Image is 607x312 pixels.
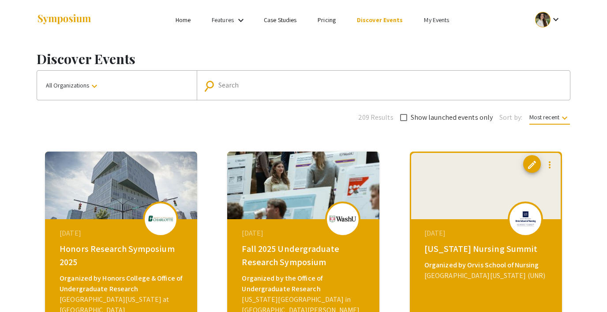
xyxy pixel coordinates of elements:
[424,16,449,24] a: My Events
[60,228,185,239] div: [DATE]
[37,51,570,67] h1: Discover Events
[318,16,336,24] a: Pricing
[37,14,92,26] img: Symposium by ForagerOne
[411,112,493,123] span: Show launched events only
[523,155,541,173] button: edit
[551,14,561,25] mat-icon: Expand account dropdown
[526,10,570,30] button: Expand account dropdown
[60,242,185,269] div: Honors Research Symposium 2025
[89,81,100,91] mat-icon: keyboard_arrow_down
[527,160,537,170] span: edit
[212,16,234,24] a: Features
[559,113,570,123] mat-icon: keyboard_arrow_down
[7,272,37,305] iframe: Chat
[330,216,356,222] img: fall-2025-undergraduate-research-symposium_eventLogo_66f56d_.png
[46,81,100,89] span: All Organizations
[529,113,570,125] span: Most recent
[357,16,403,24] a: Discover Events
[147,209,174,228] img: 2025-honors-symposium_eventLogo_5c7a4f_.png
[236,15,246,26] mat-icon: Expand Features list
[522,109,577,125] button: Most recent
[424,270,550,281] div: [GEOGRAPHIC_DATA][US_STATE] (UNR)
[242,242,367,269] div: Fall 2025 Undergraduate Research Symposium
[60,273,185,294] div: Organized by Honors College & Office of Undergraduate Research
[544,160,555,170] mat-icon: more_vert
[264,16,296,24] a: Case Studies
[45,152,197,219] img: 2025-honors-symposium_eventCoverPhoto_a8f339__thumb.jpg
[242,228,367,239] div: [DATE]
[499,112,522,123] span: Sort by:
[358,112,393,123] span: 209 Results
[512,210,539,228] img: nevada-nursing-summit_eventLogo_e3ef37_.png
[227,152,379,219] img: fall-2025-undergraduate-research-symposium_eventCoverPhoto_de3451__thumb.jpg
[37,71,197,100] button: All Organizations
[424,260,550,270] div: Organized by Orvis School of Nursing
[424,228,550,239] div: [DATE]
[205,78,218,94] mat-icon: Search
[242,273,367,294] div: Organized by the Office of Undergraduate Research
[176,16,191,24] a: Home
[424,242,550,255] div: [US_STATE] Nursing Summit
